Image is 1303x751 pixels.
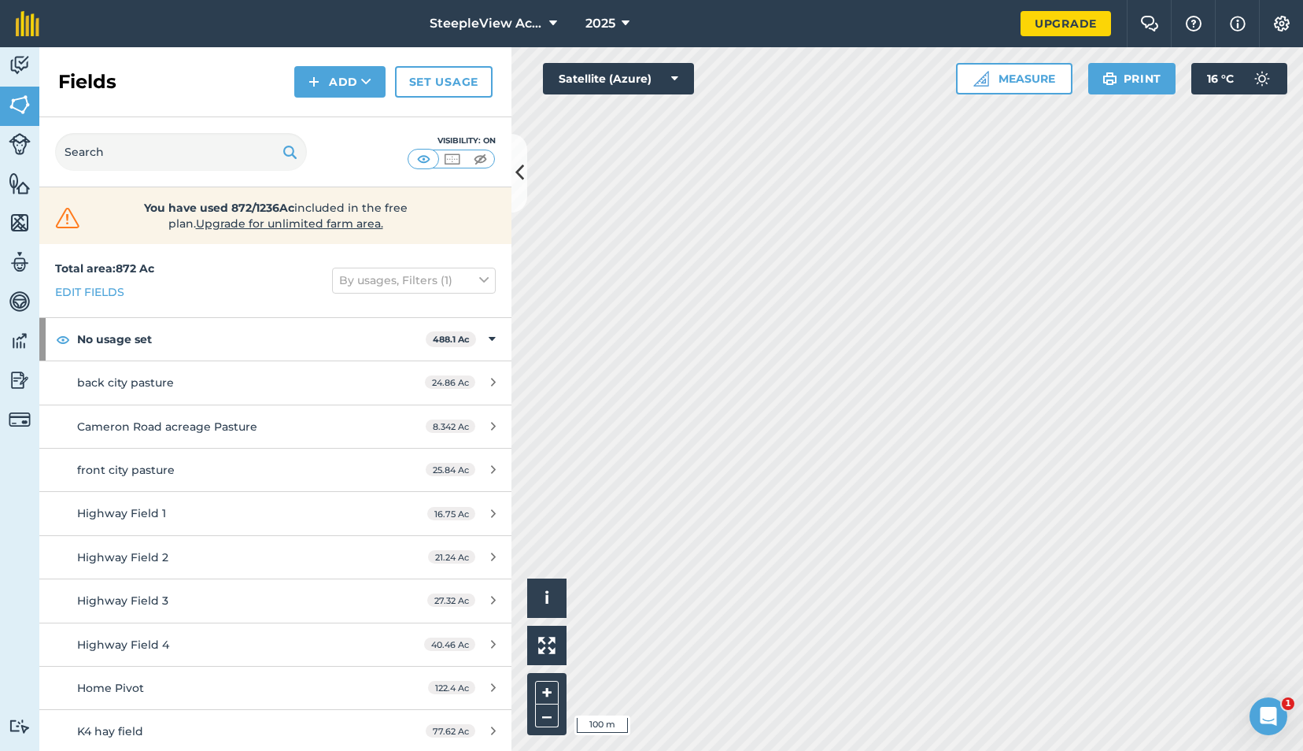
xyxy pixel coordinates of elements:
a: Highway Field 221.24 Ac [39,536,511,579]
img: A question mark icon [1184,16,1203,31]
img: svg+xml;base64,PHN2ZyB4bWxucz0iaHR0cDovL3d3dy53My5vcmcvMjAwMC9zdmciIHdpZHRoPSI1NiIgaGVpZ2h0PSI2MC... [9,172,31,195]
img: svg+xml;base64,PD94bWwgdmVyc2lvbj0iMS4wIiBlbmNvZGluZz0idXRmLTgiPz4KPCEtLSBHZW5lcmF0b3I6IEFkb2JlIE... [9,368,31,392]
span: 122.4 Ac [428,681,475,694]
img: svg+xml;base64,PHN2ZyB4bWxucz0iaHR0cDovL3d3dy53My5vcmcvMjAwMC9zdmciIHdpZHRoPSI1MCIgaGVpZ2h0PSI0MC... [414,151,434,167]
span: SteepleView Acres [430,14,543,33]
button: + [535,681,559,705]
a: Set usage [395,66,493,98]
img: svg+xml;base64,PHN2ZyB4bWxucz0iaHR0cDovL3d3dy53My5vcmcvMjAwMC9zdmciIHdpZHRoPSIzMiIgaGVpZ2h0PSIzMC... [52,206,83,230]
button: 16 °C [1191,63,1287,94]
img: svg+xml;base64,PD94bWwgdmVyc2lvbj0iMS4wIiBlbmNvZGluZz0idXRmLTgiPz4KPCEtLSBHZW5lcmF0b3I6IEFkb2JlIE... [9,719,31,734]
span: Highway Field 2 [77,550,168,564]
button: By usages, Filters (1) [332,268,496,293]
h2: Fields [58,69,116,94]
a: Cameron Road acreage Pasture8.342 Ac [39,405,511,448]
img: svg+xml;base64,PHN2ZyB4bWxucz0iaHR0cDovL3d3dy53My5vcmcvMjAwMC9zdmciIHdpZHRoPSIxNyIgaGVpZ2h0PSIxNy... [1230,14,1246,33]
button: – [535,705,559,727]
span: Upgrade for unlimited farm area. [196,216,383,231]
span: 2025 [585,14,615,33]
img: svg+xml;base64,PD94bWwgdmVyc2lvbj0iMS4wIiBlbmNvZGluZz0idXRmLTgiPz4KPCEtLSBHZW5lcmF0b3I6IEFkb2JlIE... [1246,63,1278,94]
a: You have used 872/1236Acincluded in the free plan.Upgrade for unlimited farm area. [52,200,499,231]
input: Search [55,133,307,171]
span: Home Pivot [77,681,144,695]
img: svg+xml;base64,PD94bWwgdmVyc2lvbj0iMS4wIiBlbmNvZGluZz0idXRmLTgiPz4KPCEtLSBHZW5lcmF0b3I6IEFkb2JlIE... [9,329,31,353]
img: svg+xml;base64,PD94bWwgdmVyc2lvbj0iMS4wIiBlbmNvZGluZz0idXRmLTgiPz4KPCEtLSBHZW5lcmF0b3I6IEFkb2JlIE... [9,250,31,274]
button: Satellite (Azure) [543,63,694,94]
img: svg+xml;base64,PD94bWwgdmVyc2lvbj0iMS4wIiBlbmNvZGluZz0idXRmLTgiPz4KPCEtLSBHZW5lcmF0b3I6IEFkb2JlIE... [9,290,31,313]
img: A cog icon [1272,16,1291,31]
img: svg+xml;base64,PHN2ZyB4bWxucz0iaHR0cDovL3d3dy53My5vcmcvMjAwMC9zdmciIHdpZHRoPSIxOSIgaGVpZ2h0PSIyNC... [1102,69,1117,88]
img: Ruler icon [973,71,989,87]
a: Highway Field 440.46 Ac [39,623,511,666]
img: svg+xml;base64,PD94bWwgdmVyc2lvbj0iMS4wIiBlbmNvZGluZz0idXRmLTgiPz4KPCEtLSBHZW5lcmF0b3I6IEFkb2JlIE... [9,409,31,431]
img: svg+xml;base64,PHN2ZyB4bWxucz0iaHR0cDovL3d3dy53My5vcmcvMjAwMC9zdmciIHdpZHRoPSI1NiIgaGVpZ2h0PSI2MC... [9,211,31,235]
img: svg+xml;base64,PHN2ZyB4bWxucz0iaHR0cDovL3d3dy53My5vcmcvMjAwMC9zdmciIHdpZHRoPSI1MCIgaGVpZ2h0PSI0MC... [442,151,462,167]
span: 40.46 Ac [424,638,475,651]
span: Highway Field 3 [77,594,168,608]
div: Visibility: On [408,135,496,147]
span: 21.24 Ac [428,550,475,564]
strong: Total area : 872 Ac [55,261,154,276]
img: Two speech bubbles overlapping with the left bubble in the forefront [1140,16,1159,31]
span: 16.75 Ac [427,507,475,520]
button: Print [1088,63,1176,94]
strong: You have used 872/1236Ac [144,201,294,215]
span: 27.32 Ac [427,594,475,607]
img: svg+xml;base64,PD94bWwgdmVyc2lvbj0iMS4wIiBlbmNvZGluZz0idXRmLTgiPz4KPCEtLSBHZW5lcmF0b3I6IEFkb2JlIE... [9,133,31,155]
a: back city pasture24.86 Ac [39,361,511,404]
span: 24.86 Ac [425,375,475,389]
img: svg+xml;base64,PD94bWwgdmVyc2lvbj0iMS4wIiBlbmNvZGluZz0idXRmLTgiPz4KPCEtLSBHZW5lcmF0b3I6IEFkb2JlIE... [9,54,31,77]
button: i [527,579,567,618]
span: 8.342 Ac [426,420,475,433]
img: Four arrows, one pointing top left, one top right, one bottom right and the last bottom left [538,637,556,654]
span: Cameron Road acreage Pasture [77,420,257,434]
img: svg+xml;base64,PHN2ZyB4bWxucz0iaHR0cDovL3d3dy53My5vcmcvMjAwMC9zdmciIHdpZHRoPSI1MCIgaGVpZ2h0PSI0MC... [471,151,490,167]
img: fieldmargin Logo [16,11,39,36]
img: svg+xml;base64,PHN2ZyB4bWxucz0iaHR0cDovL3d3dy53My5vcmcvMjAwMC9zdmciIHdpZHRoPSIxNCIgaGVpZ2h0PSIyNC... [308,72,319,91]
a: front city pasture25.84 Ac [39,449,511,491]
span: K4 hay field [77,724,143,738]
button: Measure [956,63,1072,94]
span: 25.84 Ac [426,463,475,476]
a: Highway Field 327.32 Ac [39,579,511,622]
a: Edit fields [55,283,124,301]
iframe: Intercom live chat [1249,697,1287,735]
div: No usage set488.1 Ac [39,318,511,361]
a: Home Pivot122.4 Ac [39,667,511,709]
button: Add [294,66,386,98]
strong: No usage set [77,318,426,361]
span: 77.62 Ac [426,724,475,738]
span: included in the free plan . [108,200,443,231]
span: Highway Field 1 [77,506,166,520]
span: Highway Field 4 [77,638,169,652]
span: 1 [1282,697,1294,710]
span: back city pasture [77,375,174,390]
a: Highway Field 116.75 Ac [39,492,511,535]
span: front city pasture [77,463,175,477]
img: svg+xml;base64,PHN2ZyB4bWxucz0iaHR0cDovL3d3dy53My5vcmcvMjAwMC9zdmciIHdpZHRoPSIxOSIgaGVpZ2h0PSIyNC... [282,142,297,161]
img: svg+xml;base64,PHN2ZyB4bWxucz0iaHR0cDovL3d3dy53My5vcmcvMjAwMC9zdmciIHdpZHRoPSIxOCIgaGVpZ2h0PSIyNC... [56,330,70,349]
img: svg+xml;base64,PHN2ZyB4bWxucz0iaHR0cDovL3d3dy53My5vcmcvMjAwMC9zdmciIHdpZHRoPSI1NiIgaGVpZ2h0PSI2MC... [9,93,31,117]
span: i [544,588,549,608]
a: Upgrade [1021,11,1111,36]
span: 16 ° C [1207,63,1234,94]
strong: 488.1 Ac [433,334,470,345]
